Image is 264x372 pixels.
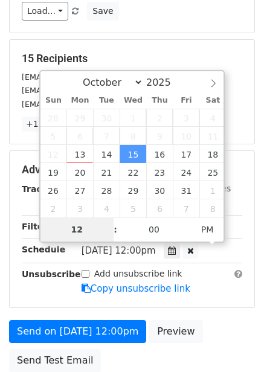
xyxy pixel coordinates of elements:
[87,2,118,21] button: Save
[22,184,62,194] strong: Tracking
[146,97,173,104] span: Thu
[93,97,120,104] span: Tue
[40,127,67,145] span: October 5, 2025
[22,52,242,65] h5: 15 Recipients
[199,199,226,217] span: November 8, 2025
[40,181,67,199] span: October 26, 2025
[199,163,226,181] span: October 25, 2025
[120,163,146,181] span: October 22, 2025
[66,181,93,199] span: October 27, 2025
[40,109,67,127] span: September 28, 2025
[9,349,101,372] a: Send Test Email
[22,2,68,21] a: Load...
[22,163,242,176] h5: Advanced
[66,199,93,217] span: November 3, 2025
[120,145,146,163] span: October 15, 2025
[22,117,72,132] a: +12 more
[40,163,67,181] span: October 19, 2025
[120,97,146,104] span: Wed
[191,217,224,242] span: Click to toggle
[146,127,173,145] span: October 9, 2025
[94,268,182,280] label: Add unsubscribe link
[199,127,226,145] span: October 11, 2025
[204,314,264,372] iframe: Chat Widget
[146,199,173,217] span: November 6, 2025
[146,163,173,181] span: October 23, 2025
[66,97,93,104] span: Mon
[146,181,173,199] span: October 30, 2025
[40,145,67,163] span: October 12, 2025
[173,97,199,104] span: Fri
[66,163,93,181] span: October 20, 2025
[22,269,81,279] strong: Unsubscribe
[93,181,120,199] span: October 28, 2025
[120,199,146,217] span: November 5, 2025
[199,145,226,163] span: October 18, 2025
[173,127,199,145] span: October 10, 2025
[9,320,146,343] a: Send on [DATE] 12:00pm
[22,222,53,231] strong: Filters
[40,217,114,242] input: Hour
[117,217,191,242] input: Minute
[173,109,199,127] span: October 3, 2025
[66,127,93,145] span: October 6, 2025
[173,163,199,181] span: October 24, 2025
[66,109,93,127] span: September 29, 2025
[146,145,173,163] span: October 16, 2025
[149,320,202,343] a: Preview
[143,77,187,88] input: Year
[120,181,146,199] span: October 29, 2025
[22,72,156,82] small: [EMAIL_ADDRESS][DOMAIN_NAME]
[199,97,226,104] span: Sat
[93,199,120,217] span: November 4, 2025
[173,181,199,199] span: October 31, 2025
[22,100,156,109] small: [EMAIL_ADDRESS][DOMAIN_NAME]
[146,109,173,127] span: October 2, 2025
[120,109,146,127] span: October 1, 2025
[173,199,199,217] span: November 7, 2025
[173,145,199,163] span: October 17, 2025
[93,127,120,145] span: October 7, 2025
[199,181,226,199] span: November 1, 2025
[40,97,67,104] span: Sun
[66,145,93,163] span: October 13, 2025
[82,283,190,294] a: Copy unsubscribe link
[22,86,156,95] small: [EMAIL_ADDRESS][DOMAIN_NAME]
[93,109,120,127] span: September 30, 2025
[22,245,65,254] strong: Schedule
[40,199,67,217] span: November 2, 2025
[93,163,120,181] span: October 21, 2025
[82,245,156,256] span: [DATE] 12:00pm
[93,145,120,163] span: October 14, 2025
[199,109,226,127] span: October 4, 2025
[114,217,117,242] span: :
[120,127,146,145] span: October 8, 2025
